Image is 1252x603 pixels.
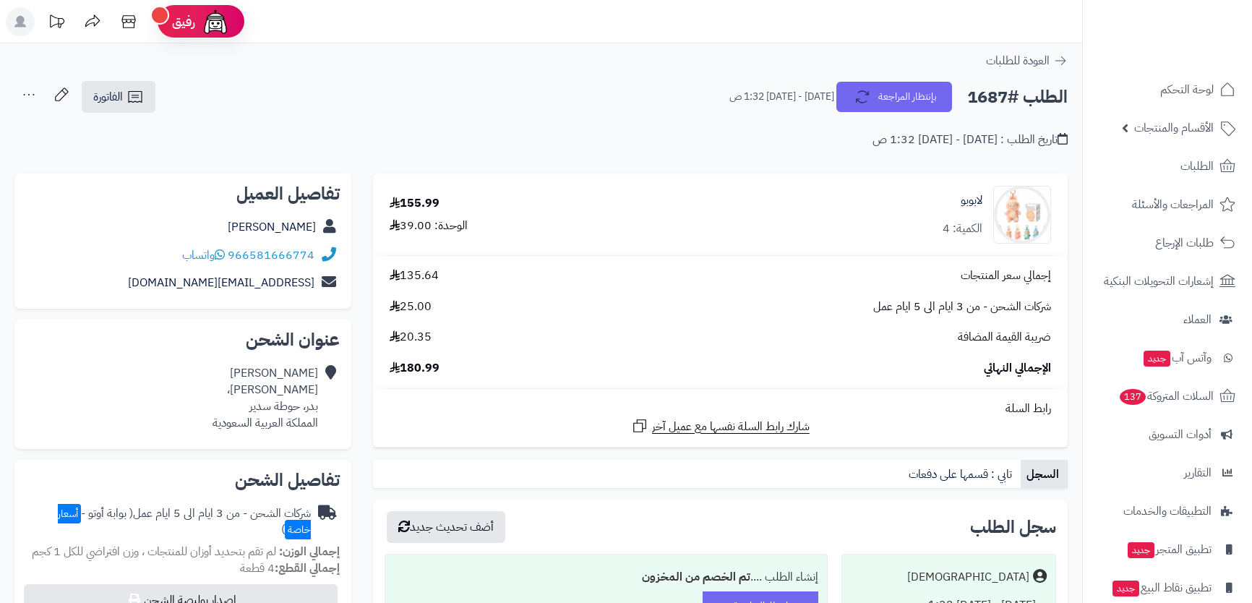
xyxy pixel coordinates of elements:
[872,132,1068,148] div: تاريخ الطلب : [DATE] - [DATE] 1:32 ص
[1092,379,1243,414] a: السلات المتروكة137
[390,268,439,284] span: 135.64
[279,543,340,560] strong: إجمالي الوزن:
[1112,581,1139,596] span: جديد
[32,543,276,560] span: لم تقم بتحديد أوزان للمنتجات ، وزن افتراضي للكل 1 كجم
[1132,194,1214,215] span: المراجعات والأسئلة
[1021,460,1068,489] a: السجل
[1160,80,1214,100] span: لوحة التحكم
[172,13,195,30] span: رفيق
[1092,226,1243,260] a: طلبات الإرجاع
[631,417,810,435] a: شارك رابط السلة نفسها مع عميل آخر
[390,218,468,234] div: الوحدة: 39.00
[390,360,440,377] span: 180.99
[652,419,810,435] span: شارك رابط السلة نفسها مع عميل آخر
[1128,542,1154,558] span: جديد
[1111,578,1212,598] span: تطبيق نقاط البيع
[1092,187,1243,222] a: المراجعات والأسئلة
[1120,389,1146,405] span: 137
[240,560,340,577] small: 4 قطعة
[984,360,1051,377] span: الإجمالي النهائي
[970,518,1056,536] h3: سجل الطلب
[394,563,818,591] div: إنشاء الطلب ....
[390,195,440,212] div: 155.99
[1092,417,1243,452] a: أدوات التسويق
[1123,501,1212,521] span: التطبيقات والخدمات
[907,569,1029,586] div: [DEMOGRAPHIC_DATA]
[228,218,316,236] a: [PERSON_NAME]
[1092,456,1243,490] a: التقارير
[275,560,340,577] strong: إجمالي القطع:
[26,505,311,539] div: شركات الشحن - من 3 ايام الى 5 ايام عمل
[387,511,505,543] button: أضف تحديث جديد
[182,247,225,264] a: واتساب
[228,247,314,264] a: 966581666774
[1184,463,1212,483] span: التقارير
[958,329,1051,346] span: ضريبة القيمة المضافة
[1092,494,1243,529] a: التطبيقات والخدمات
[1134,118,1214,138] span: الأقسام والمنتجات
[1092,532,1243,567] a: تطبيق المتجرجديد
[967,82,1068,112] h2: الطلب #1687
[1142,348,1212,368] span: وآتس آب
[58,504,311,540] span: أسعار خاصة
[1092,72,1243,107] a: لوحة التحكم
[1092,341,1243,375] a: وآتس آبجديد
[38,7,74,40] a: تحديثات المنصة
[1183,309,1212,330] span: العملاء
[943,221,982,237] div: الكمية: 4
[961,268,1051,284] span: إجمالي سعر المنتجات
[26,331,340,348] h2: عنوان الشحن
[1144,351,1170,367] span: جديد
[1118,386,1214,406] span: السلات المتروكة
[1155,233,1214,253] span: طلبات الإرجاع
[390,329,432,346] span: 20.35
[26,185,340,202] h2: تفاصيل العميل
[1092,302,1243,337] a: العملاء
[213,365,318,431] div: [PERSON_NAME] [PERSON_NAME]، بدر، حوطة سدير المملكة العربية السعودية
[1126,539,1212,560] span: تطبيق المتجر
[642,568,750,586] b: تم الخصم من المخزون
[379,401,1062,417] div: رابط السلة
[836,82,952,112] button: بإنتظار المراجعة
[1104,271,1214,291] span: إشعارات التحويلات البنكية
[26,471,340,489] h2: تفاصيل الشحن
[1180,156,1214,176] span: الطلبات
[986,52,1050,69] span: العودة للطلبات
[961,192,982,209] a: لابوبو
[903,460,1021,489] a: تابي : قسمها على دفعات
[729,90,834,104] small: [DATE] - [DATE] 1:32 ص
[1092,264,1243,299] a: إشعارات التحويلات البنكية
[58,505,311,539] span: ( بوابة أوتو - )
[390,299,432,315] span: 25.00
[873,299,1051,315] span: شركات الشحن - من 3 ايام الى 5 ايام عمل
[1092,149,1243,184] a: الطلبات
[1149,424,1212,445] span: أدوات التسويق
[201,7,230,36] img: ai-face.png
[128,274,314,291] a: [EMAIL_ADDRESS][DOMAIN_NAME]
[93,88,123,106] span: الفاتورة
[994,186,1050,244] img: 1750536290-abb01576-19fd-4a9a-a483-0c4beabde461-90x90.jpg
[986,52,1068,69] a: العودة للطلبات
[82,81,155,113] a: الفاتورة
